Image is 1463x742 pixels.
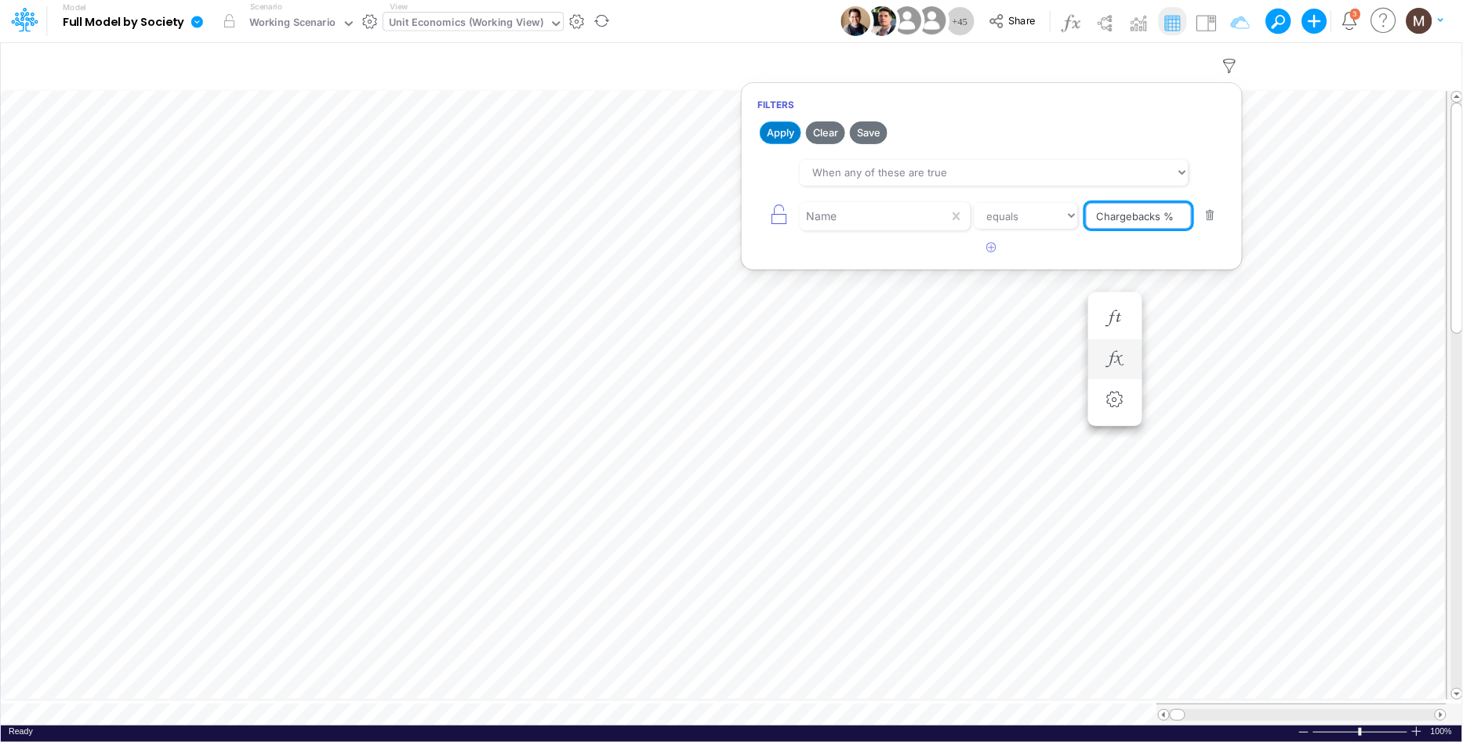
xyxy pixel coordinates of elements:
[250,1,282,13] label: Scenario
[1431,726,1454,737] span: 100%
[981,9,1046,34] button: Share
[1312,726,1410,737] div: Zoom
[249,15,336,33] div: Working Scenario
[9,726,33,737] div: In Ready mode
[760,121,801,144] button: Apply
[953,16,968,27] span: + 45
[840,6,870,36] img: User Image Icon
[1410,726,1423,737] div: Zoom In
[1341,12,1359,30] a: Notifications
[9,726,33,736] span: Ready
[806,121,845,144] button: Clear
[63,16,184,30] b: Full Model by Society
[63,3,86,13] label: Model
[1359,728,1362,736] div: Zoom
[850,121,888,144] button: Save
[742,91,1242,118] h6: Filters
[389,15,543,33] div: Unit Economics (Working View)
[914,3,949,38] img: User Image Icon
[1353,10,1358,17] div: 3 unread items
[1431,726,1454,737] div: Zoom level
[867,6,897,36] img: User Image Icon
[1298,726,1310,738] div: Zoom Out
[806,208,837,224] div: Name
[889,3,924,38] img: User Image Icon
[390,1,408,13] label: View
[1009,14,1036,26] span: Share
[14,49,1121,81] input: Type a title here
